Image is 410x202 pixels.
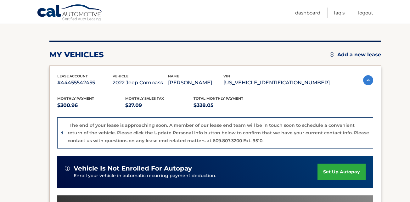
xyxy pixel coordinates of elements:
a: Cal Automotive [37,4,103,22]
p: $27.09 [125,101,194,110]
span: name [168,74,179,78]
a: set up autopay [317,164,365,180]
img: alert-white.svg [65,166,70,171]
a: Dashboard [295,8,320,18]
a: Add a new lease [330,52,381,58]
p: [PERSON_NAME] [168,78,223,87]
span: vehicle is not enrolled for autopay [74,165,192,172]
img: add.svg [330,52,334,57]
p: The end of your lease is approaching soon. A member of our lease end team will be in touch soon t... [68,122,369,143]
a: Logout [358,8,373,18]
a: FAQ's [334,8,345,18]
h2: my vehicles [49,50,104,59]
p: $300.96 [57,101,126,110]
span: vin [223,74,230,78]
span: vehicle [113,74,128,78]
p: Enroll your vehicle in automatic recurring payment deduction. [74,172,318,179]
span: lease account [57,74,88,78]
p: #44455542455 [57,78,113,87]
p: $328.05 [194,101,262,110]
span: Monthly Payment [57,96,94,101]
img: accordion-active.svg [363,75,373,85]
p: 2022 Jeep Compass [113,78,168,87]
p: [US_VEHICLE_IDENTIFICATION_NUMBER] [223,78,330,87]
span: Monthly sales Tax [125,96,164,101]
span: Total Monthly Payment [194,96,243,101]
